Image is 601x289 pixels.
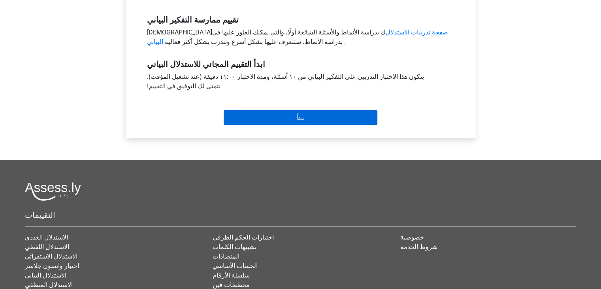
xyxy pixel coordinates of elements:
[213,234,274,241] a: اختبارات الحكم الظرفي
[147,82,220,90] font: نتمنى لك التوفيق في التقييم!
[25,210,55,220] font: التقييمات
[163,38,346,46] font: . بدراسة الأنماط، ستتعرف عليها بشكل أسرع وتتدرب بشكل أكثر فعالية.
[25,243,69,251] a: الاستدلال اللفظي
[213,281,250,289] a: مخططات فين
[25,281,73,289] a: الاستدلال المنطقي
[147,59,265,69] font: ابدأ التقييم المجاني للاستدلال البياني
[147,29,386,36] font: [DEMOGRAPHIC_DATA]ك بدراسة الأنماط والأسئلة الشائعة أولًا، والتي يمكنك العثور عليها في
[400,243,437,251] a: شروط الخدمة
[25,253,77,260] a: الاستدلال الاستقرائي
[25,234,68,241] a: الاستدلال العددي
[400,234,424,241] a: خصوصية
[213,262,258,270] a: الحساب الأساسي
[25,262,79,270] a: اختبار واتسون جلاسر
[213,253,239,260] a: المتضادات
[147,15,239,25] font: تقييم ممارسة التفكير البياني
[25,272,66,279] a: الاستدلال البياني
[213,243,256,251] a: تشبيهات الكلمات
[147,73,424,80] font: يتكون هذا الاختبار التدريبي على التفكير البياني من ١٠ أسئلة، ومدة الاختبار ١١:٠٠ دقيقة (عند تشغيل...
[25,182,81,201] img: شعار Assessly
[224,110,377,125] input: يبدأ
[213,272,250,279] a: سلسلة الأرقام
